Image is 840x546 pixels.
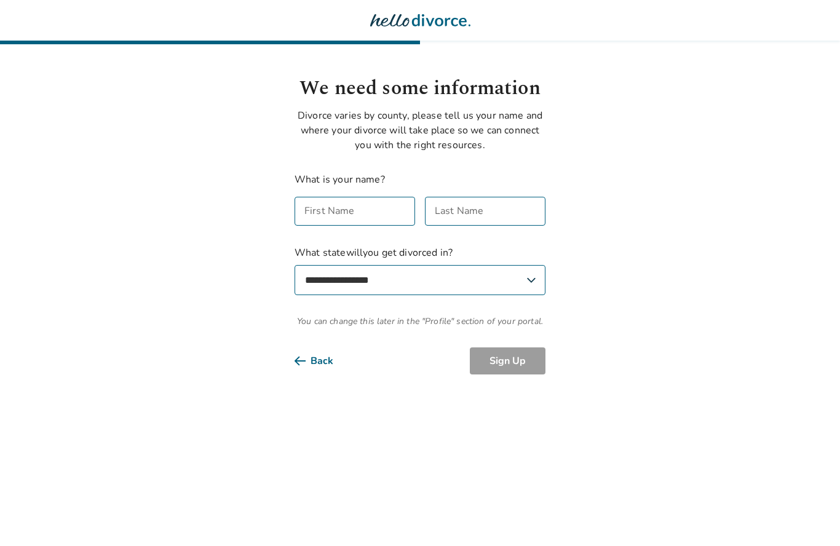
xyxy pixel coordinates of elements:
[295,315,545,328] span: You can change this later in the "Profile" section of your portal.
[295,74,545,103] h1: We need some information
[295,265,545,295] select: What statewillyou get divorced in?
[295,108,545,152] p: Divorce varies by county, please tell us your name and where your divorce will take place so we c...
[295,245,545,295] label: What state will you get divorced in?
[295,173,385,186] label: What is your name?
[295,347,353,374] button: Back
[779,487,840,546] iframe: Chat Widget
[470,347,545,374] button: Sign Up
